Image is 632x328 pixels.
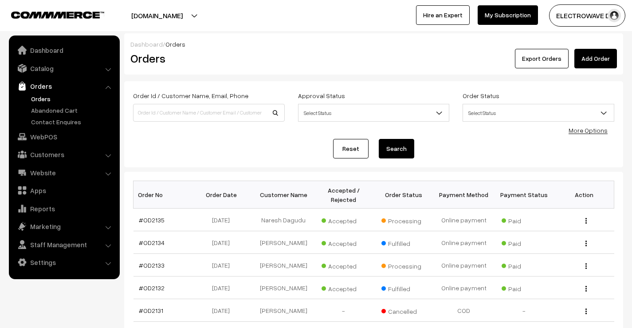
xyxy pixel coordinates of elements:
[502,259,546,271] span: Paid
[502,237,546,248] span: Paid
[569,126,608,134] a: More Options
[549,4,625,27] button: ELECTROWAVE DE…
[193,209,254,231] td: [DATE]
[254,299,314,322] td: [PERSON_NAME]
[11,146,117,162] a: Customers
[494,299,554,322] td: -
[165,40,185,48] span: Orders
[11,218,117,234] a: Marketing
[11,42,117,58] a: Dashboard
[11,60,117,76] a: Catalog
[314,181,374,209] th: Accepted / Rejected
[130,51,284,65] h2: Orders
[11,78,117,94] a: Orders
[554,181,614,209] th: Action
[139,307,163,314] a: #OD2131
[133,181,194,209] th: Order No
[502,282,546,293] span: Paid
[254,181,314,209] th: Customer Name
[29,106,117,115] a: Abandoned Cart
[379,139,414,158] button: Search
[434,277,494,299] td: Online payment
[434,209,494,231] td: Online payment
[193,299,254,322] td: [DATE]
[416,5,470,25] a: Hire an Expert
[381,214,426,225] span: Processing
[193,181,254,209] th: Order Date
[193,277,254,299] td: [DATE]
[130,40,617,49] div: /
[322,282,366,293] span: Accepted
[139,216,165,224] a: #OD2135
[254,277,314,299] td: [PERSON_NAME]
[463,105,614,121] span: Select Status
[100,4,214,27] button: [DOMAIN_NAME]
[374,181,434,209] th: Order Status
[333,139,369,158] a: Reset
[515,49,569,68] button: Export Orders
[574,49,617,68] a: Add Order
[585,308,587,314] img: Menu
[381,304,426,316] span: Cancelled
[585,218,587,224] img: Menu
[494,181,554,209] th: Payment Status
[11,9,89,20] a: COMMMERCE
[11,12,104,18] img: COMMMERCE
[381,282,426,293] span: Fulfilled
[434,299,494,322] td: COD
[254,231,314,254] td: [PERSON_NAME]
[11,129,117,145] a: WebPOS
[11,182,117,198] a: Apps
[478,5,538,25] a: My Subscription
[139,239,165,246] a: #OD2134
[463,104,614,122] span: Select Status
[608,9,621,22] img: user
[298,105,449,121] span: Select Status
[193,254,254,277] td: [DATE]
[193,231,254,254] td: [DATE]
[133,104,285,122] input: Order Id / Customer Name / Customer Email / Customer Phone
[11,237,117,253] a: Staff Management
[29,117,117,126] a: Contact Enquires
[434,254,494,277] td: Online payment
[130,40,163,48] a: Dashboard
[381,237,426,248] span: Fulfilled
[502,214,546,225] span: Paid
[254,209,314,231] td: Naresh Dagudu
[133,91,248,100] label: Order Id / Customer Name, Email, Phone
[322,259,366,271] span: Accepted
[298,91,345,100] label: Approval Status
[139,284,165,292] a: #OD2132
[463,91,499,100] label: Order Status
[585,286,587,292] img: Menu
[322,237,366,248] span: Accepted
[11,254,117,270] a: Settings
[29,94,117,103] a: Orders
[434,231,494,254] td: Online payment
[298,104,450,122] span: Select Status
[314,299,374,322] td: -
[254,254,314,277] td: [PERSON_NAME]
[139,261,165,269] a: #OD2133
[322,214,366,225] span: Accepted
[434,181,494,209] th: Payment Method
[585,241,587,246] img: Menu
[585,263,587,269] img: Menu
[11,165,117,181] a: Website
[381,259,426,271] span: Processing
[11,201,117,217] a: Reports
